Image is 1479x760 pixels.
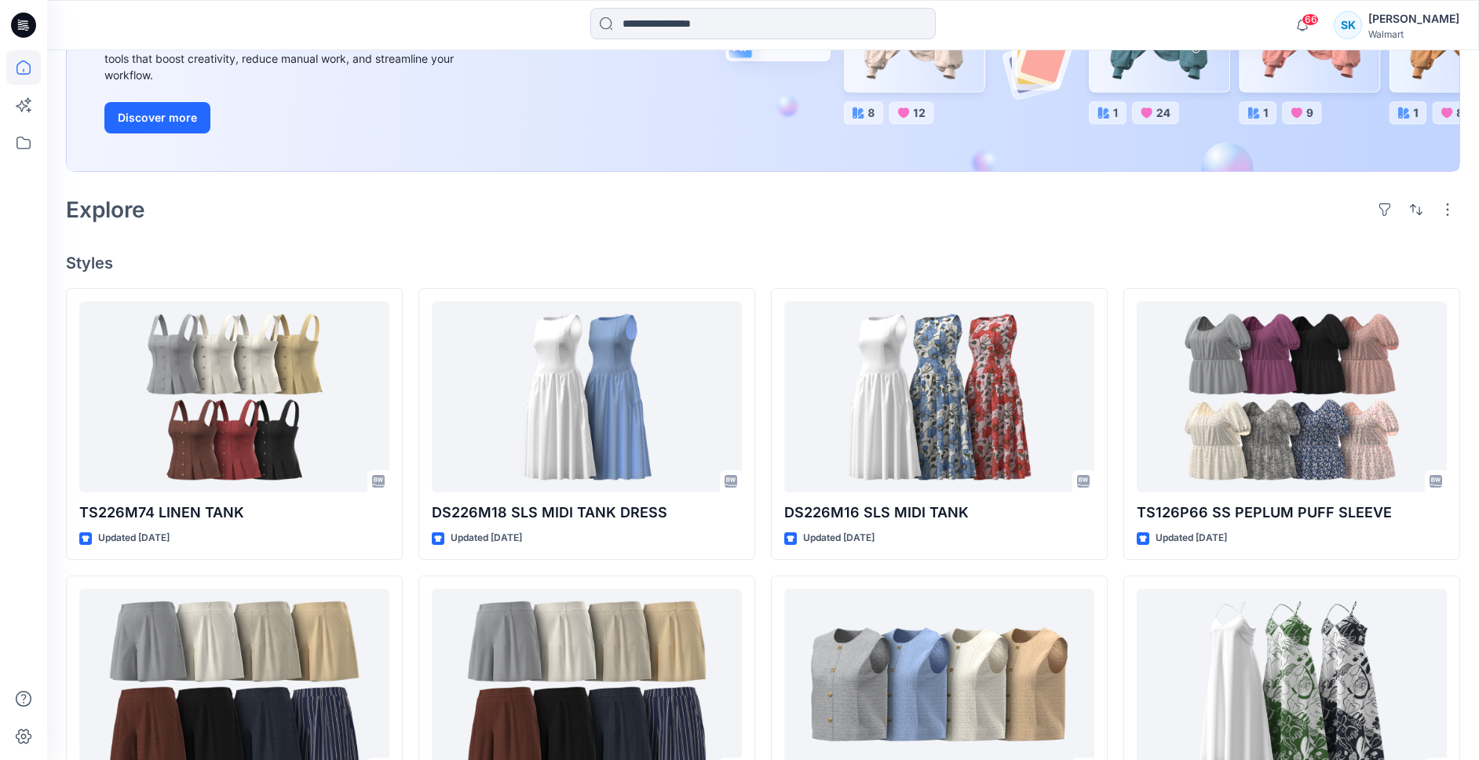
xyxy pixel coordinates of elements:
[1368,9,1459,28] div: [PERSON_NAME]
[1302,13,1319,26] span: 66
[1334,11,1362,39] div: SK
[784,301,1094,492] a: DS226M16 SLS MIDI TANK
[451,530,522,546] p: Updated [DATE]
[66,197,145,222] h2: Explore
[1368,28,1459,40] div: Walmart
[98,530,170,546] p: Updated [DATE]
[1137,301,1447,492] a: TS126P66 SS PEPLUM PUFF SLEEVE
[104,102,210,133] button: Discover more
[104,34,458,83] div: Explore ideas faster and recolor styles at scale with AI-powered tools that boost creativity, red...
[66,254,1460,272] h4: Styles
[104,102,458,133] a: Discover more
[803,530,875,546] p: Updated [DATE]
[432,301,742,492] a: DS226M18 SLS MIDI TANK DRESS
[1156,530,1227,546] p: Updated [DATE]
[784,502,1094,524] p: DS226M16 SLS MIDI TANK
[432,502,742,524] p: DS226M18 SLS MIDI TANK DRESS
[79,502,389,524] p: TS226M74 LINEN TANK
[79,301,389,492] a: TS226M74 LINEN TANK
[1137,502,1447,524] p: TS126P66 SS PEPLUM PUFF SLEEVE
